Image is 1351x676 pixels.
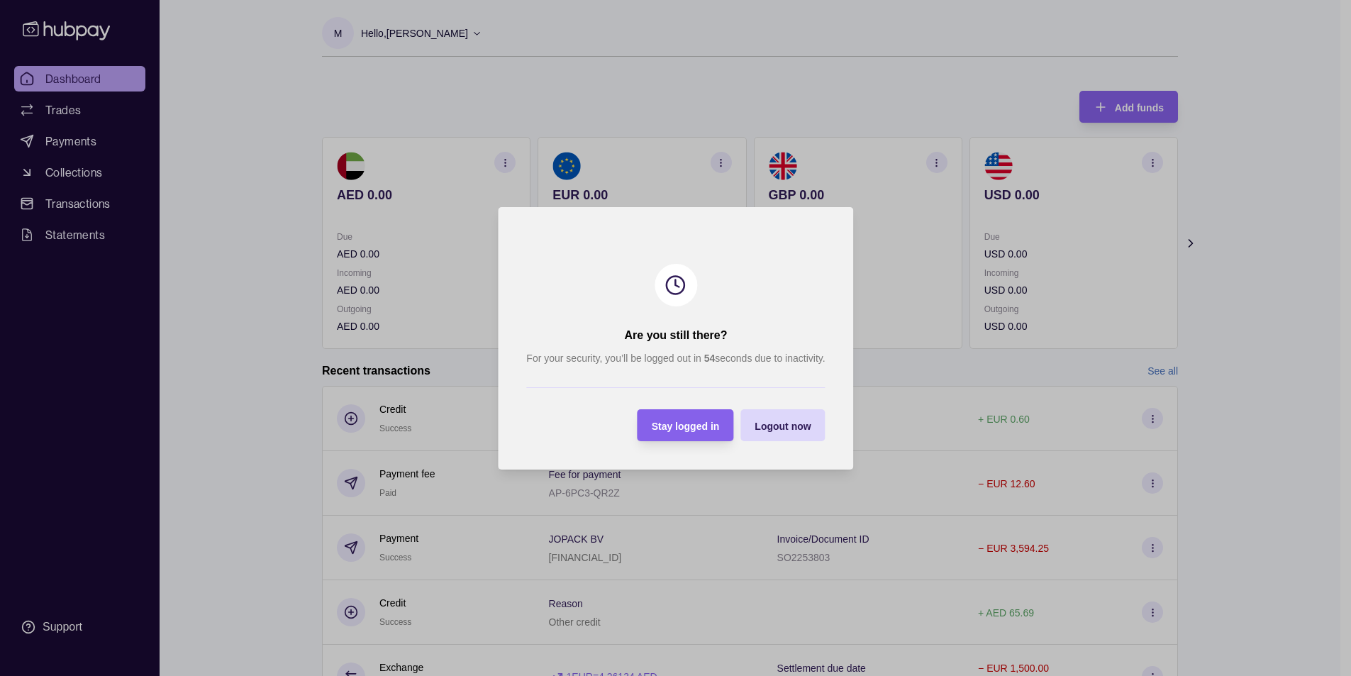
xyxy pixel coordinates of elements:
strong: 54 [704,353,715,364]
button: Logout now [740,409,825,441]
span: Stay logged in [651,420,719,431]
h2: Are you still there? [624,328,727,343]
button: Stay logged in [637,409,733,441]
p: For your security, you’ll be logged out in seconds due to inactivity. [526,350,825,366]
span: Logout now [755,420,811,431]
